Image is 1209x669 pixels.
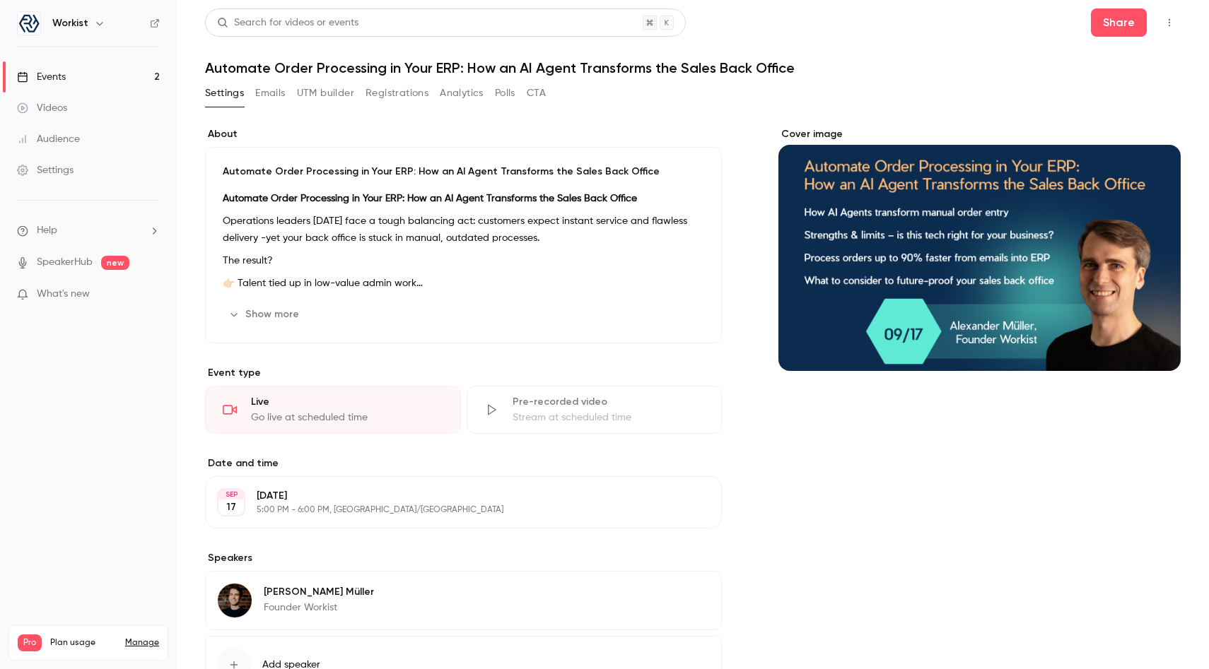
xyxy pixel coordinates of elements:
[205,571,722,630] div: Alexander Müller[PERSON_NAME] MüllerFounder Workist
[218,490,244,499] div: SEP
[205,456,722,470] label: Date and time
[257,504,647,516] p: 5:00 PM - 6:00 PM, [GEOGRAPHIC_DATA]/[GEOGRAPHIC_DATA]
[18,12,40,35] img: Workist
[37,255,93,270] a: SpeakerHub
[255,82,285,105] button: Emails
[37,223,57,238] span: Help
[264,600,374,615] p: Founder Workist
[17,223,160,238] li: help-dropdown-opener
[366,82,428,105] button: Registrations
[223,303,308,326] button: Show more
[205,82,244,105] button: Settings
[205,127,722,141] label: About
[217,16,358,30] div: Search for videos or events
[778,127,1181,371] section: Cover image
[257,489,647,503] p: [DATE]
[513,395,705,409] div: Pre-recorded video
[52,16,88,30] h6: Workist
[513,410,705,425] div: Stream at scheduled time
[467,386,723,434] div: Pre-recorded videoStream at scheduled time
[1091,8,1147,37] button: Share
[101,256,129,270] span: new
[218,584,252,617] img: Alexander Müller
[143,288,160,301] iframe: Noticeable Trigger
[297,82,354,105] button: UTM builder
[226,500,236,514] p: 17
[251,395,443,409] div: Live
[17,163,74,177] div: Settings
[125,637,159,649] a: Manage
[50,637,117,649] span: Plan usage
[17,70,66,84] div: Events
[205,366,722,380] p: Event type
[264,585,374,599] p: [PERSON_NAME] Müller
[205,551,722,565] label: Speakers
[37,287,90,302] span: What's new
[223,275,704,292] p: 👉🏻 Talent tied up in low-value admin work
[495,82,515,105] button: Polls
[527,82,546,105] button: CTA
[223,213,704,247] p: Operations leaders [DATE] face a tough balancing act: customers expect instant service and flawle...
[17,101,67,115] div: Videos
[205,59,1181,76] h1: Automate Order Processing in Your ERP: How an AI Agent Transforms the Sales Back Office
[440,82,484,105] button: Analytics
[18,634,42,651] span: Pro
[17,132,80,146] div: Audience
[223,165,704,179] p: Automate Order Processing in Your ERP: How an AI Agent Transforms the Sales Back Office
[251,410,443,425] div: Go live at scheduled time
[205,386,461,434] div: LiveGo live at scheduled time
[778,127,1181,141] label: Cover image
[223,252,704,269] p: The result?
[223,194,637,203] strong: Automate Order Processing in Your ERP: How an AI Agent Transforms the Sales Back Office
